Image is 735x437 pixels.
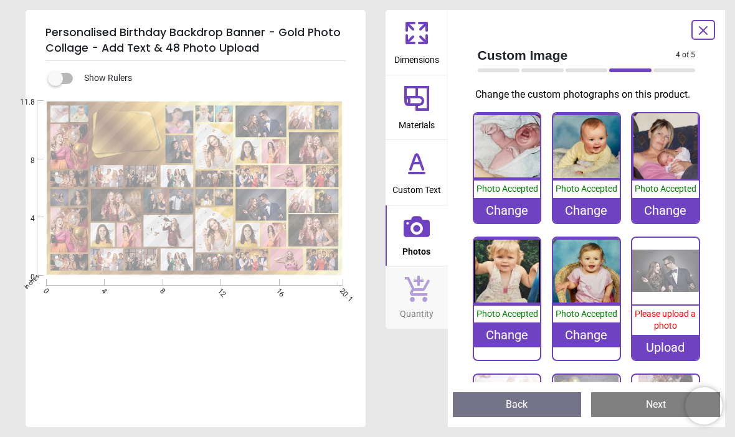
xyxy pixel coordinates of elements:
[11,214,35,224] span: 4
[400,302,434,321] span: Quantity
[157,286,165,294] span: 8
[392,178,441,197] span: Custom Text
[453,392,582,417] button: Back
[635,184,696,194] span: Photo Accepted
[45,20,346,61] h5: Personalised Birthday Backdrop Banner - Gold Photo Collage - Add Text & 48 Photo Upload
[477,309,538,319] span: Photo Accepted
[553,198,620,223] div: Change
[477,184,538,194] span: Photo Accepted
[386,205,448,266] button: Photos
[591,392,720,417] button: Next
[399,113,435,132] span: Materials
[676,50,695,60] span: 4 of 5
[273,286,282,294] span: 16
[98,286,107,294] span: 4
[478,46,676,64] span: Custom Image
[11,272,35,283] span: 0
[338,286,346,294] span: 20.1
[40,286,49,294] span: 0
[11,156,35,166] span: 8
[685,387,723,425] iframe: Brevo live chat
[11,97,35,108] span: 11.8
[55,71,366,86] div: Show Rulers
[386,266,448,329] button: Quantity
[474,198,541,223] div: Change
[556,309,617,319] span: Photo Accepted
[475,88,706,101] p: Change the custom photographs on this product.
[632,335,699,360] div: Upload
[386,10,448,75] button: Dimensions
[386,75,448,140] button: Materials
[394,48,439,67] span: Dimensions
[215,286,223,294] span: 12
[635,309,696,331] span: Please upload a photo
[632,198,699,223] div: Change
[386,140,448,205] button: Custom Text
[553,322,620,347] div: Change
[474,322,541,347] div: Change
[402,240,430,258] span: Photos
[556,184,617,194] span: Photo Accepted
